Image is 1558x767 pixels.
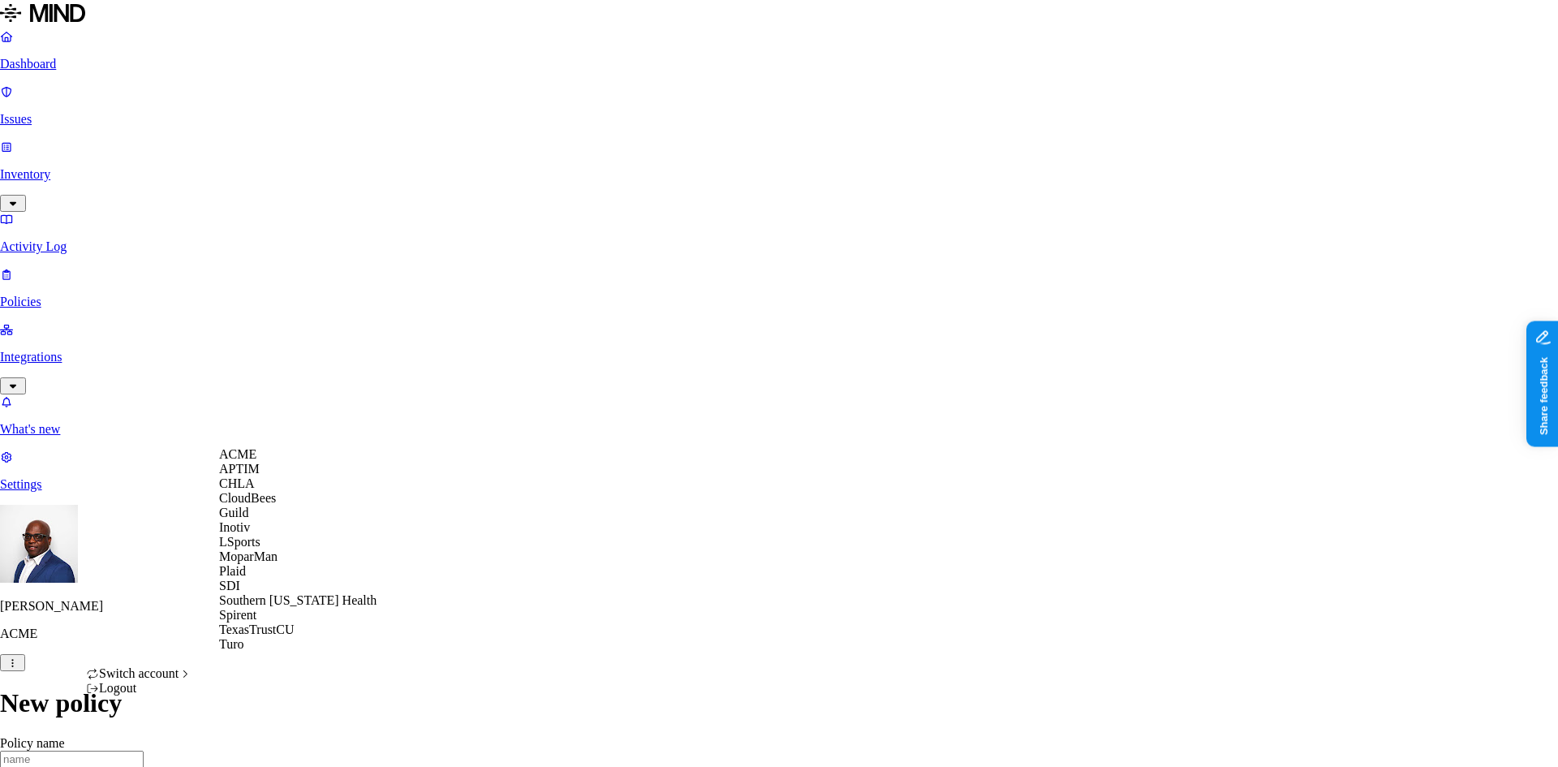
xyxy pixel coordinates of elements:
span: Switch account [99,666,179,680]
span: Inotiv [219,520,250,534]
span: TexasTrustCU [219,623,295,636]
span: SDI [219,579,240,592]
div: Logout [86,681,192,696]
span: Turo [219,637,244,651]
span: MoparMan [219,549,278,563]
span: APTIM [219,462,260,476]
span: Spirent [219,608,256,622]
span: Plaid [219,564,246,578]
span: Guild [219,506,248,519]
span: ACME [219,447,256,461]
span: LSports [219,535,260,549]
span: CHLA [219,476,255,490]
span: CloudBees [219,491,276,505]
span: Southern [US_STATE] Health [219,593,377,607]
